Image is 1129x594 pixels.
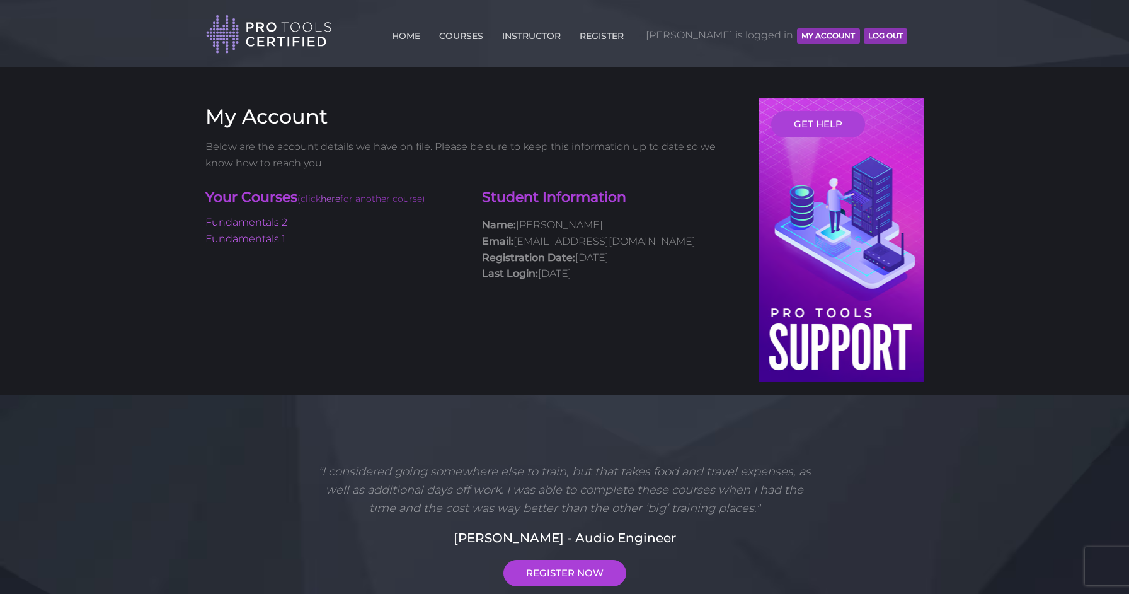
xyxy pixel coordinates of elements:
[389,23,423,44] a: HOME
[503,560,626,586] a: REGISTER NOW
[482,219,516,231] strong: Name:
[771,111,865,137] a: GET HELP
[205,105,740,129] h3: My Account
[297,193,425,204] span: (click for another course)
[499,23,564,44] a: INSTRUCTOR
[436,23,486,44] a: COURSES
[205,139,740,171] p: Below are the account details we have on file. Please be sure to keep this information up to date...
[482,267,538,279] strong: Last Login:
[482,252,575,264] strong: Registration Date:
[482,188,740,207] h4: Student Information
[321,193,340,204] a: here
[797,28,859,44] button: MY ACCOUNT
[205,233,285,245] a: Fundamentals 1
[482,235,513,247] strong: Email:
[482,217,740,281] p: [PERSON_NAME] [EMAIL_ADDRESS][DOMAIN_NAME] [DATE] [DATE]
[646,16,907,54] span: [PERSON_NAME] is logged in
[205,216,287,228] a: Fundamentals 2
[206,14,332,55] img: Pro Tools Certified Logo
[864,28,907,44] button: Log Out
[205,528,924,547] h5: [PERSON_NAME] - Audio Engineer
[205,188,463,209] h4: Your Courses
[576,23,627,44] a: REGISTER
[313,463,816,517] p: "I considered going somewhere else to train, but that takes food and travel expenses, as well as ...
